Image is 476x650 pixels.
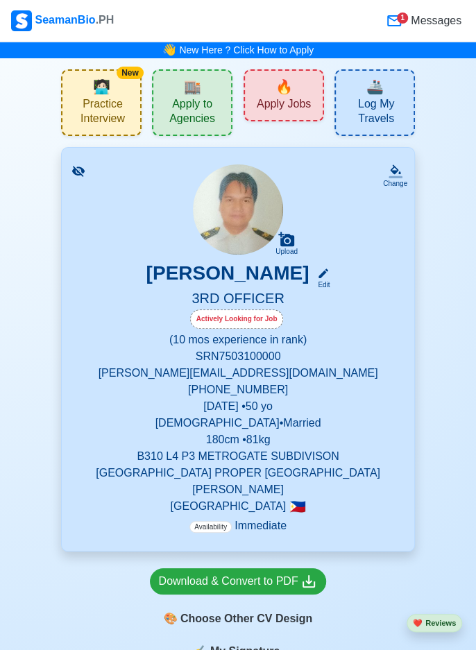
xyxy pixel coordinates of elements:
span: travel [366,76,384,97]
span: .PH [96,14,114,26]
div: SeamanBio [11,10,114,31]
span: agencies [184,76,201,97]
p: SRN 7503100000 [78,348,398,365]
span: Apply Jobs [257,97,311,114]
div: Change [383,178,407,189]
span: 🇵🇭 [289,500,306,513]
span: new [275,76,293,97]
div: Download & Convert to PDF [159,573,318,590]
span: Apply to Agencies [156,97,228,129]
span: Availability [189,521,232,533]
span: paint [164,610,178,627]
a: New Here ? Click How to Apply [179,44,314,55]
p: 180 cm • 81 kg [78,431,398,448]
p: B310 L4 P3 METROGATE SUBDIVISON [GEOGRAPHIC_DATA] PROPER [GEOGRAPHIC_DATA][PERSON_NAME] [78,448,398,498]
div: Actively Looking for Job [190,309,284,329]
img: Logo [11,10,32,31]
span: interview [93,76,110,97]
p: [PERSON_NAME][EMAIL_ADDRESS][DOMAIN_NAME] [78,365,398,382]
p: Immediate [189,518,287,534]
h5: 3RD OFFICER [78,290,398,309]
div: Upload [275,248,298,256]
span: bell [159,40,180,61]
h3: [PERSON_NAME] [146,262,309,290]
div: New [117,67,144,79]
p: [GEOGRAPHIC_DATA] [78,498,398,515]
span: heart [413,619,423,627]
p: [PHONE_NUMBER] [78,382,398,398]
div: Edit [312,280,330,290]
span: Practice Interview [68,97,137,129]
span: Messages [408,12,461,29]
div: Choose Other CV Design [150,606,327,632]
p: (10 mos experience in rank) [78,332,398,348]
p: [DATE] • 50 yo [78,398,398,415]
a: Download & Convert to PDF [150,568,327,595]
div: 1 [397,12,408,24]
button: heartReviews [407,614,462,633]
span: Log My Travels [341,97,411,129]
p: [DEMOGRAPHIC_DATA] • Married [78,415,398,431]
